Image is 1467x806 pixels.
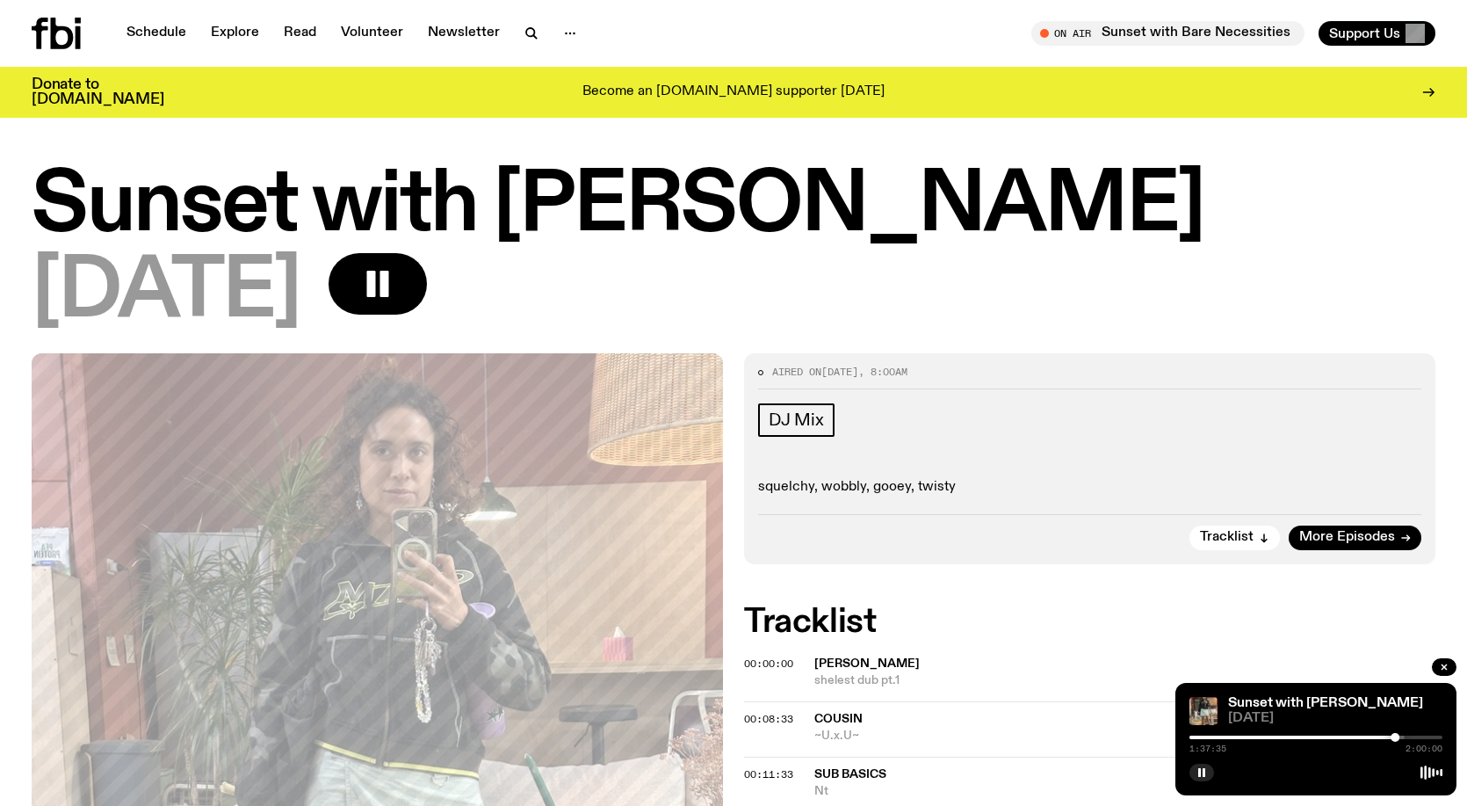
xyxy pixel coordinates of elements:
[1406,744,1442,753] span: 2:00:00
[32,77,164,107] h3: Donate to [DOMAIN_NAME]
[1228,696,1423,710] a: Sunset with [PERSON_NAME]
[273,21,327,46] a: Read
[744,606,1435,638] h2: Tracklist
[814,728,1282,744] span: ~U.x.U~
[1189,744,1226,753] span: 1:37:35
[1319,21,1435,46] button: Support Us
[116,21,197,46] a: Schedule
[744,659,793,669] button: 00:00:00
[744,715,793,724] button: 00:08:33
[821,365,858,379] span: [DATE]
[744,657,793,671] span: 00:00:00
[1289,526,1421,550] a: More Episodes
[1329,25,1400,41] span: Support Us
[200,21,270,46] a: Explore
[1200,531,1254,544] span: Tracklist
[330,21,414,46] a: Volunteer
[814,783,1435,800] span: Nt
[814,657,920,670] span: [PERSON_NAME]
[582,84,885,100] p: Become an [DOMAIN_NAME] supporter [DATE]
[772,365,821,379] span: Aired on
[769,410,824,430] span: DJ Mix
[417,21,510,46] a: Newsletter
[814,713,863,725] span: Cousin
[1189,526,1280,550] button: Tracklist
[744,712,793,726] span: 00:08:33
[744,767,793,781] span: 00:11:33
[1228,712,1442,725] span: [DATE]
[1299,531,1395,544] span: More Episodes
[758,479,1421,496] p: squelchy, wobbly, gooey, twisty
[758,403,835,437] a: DJ Mix
[744,770,793,780] button: 00:11:33
[814,768,886,781] span: Sub Basics
[858,365,907,379] span: , 8:00am
[814,672,1435,689] span: shelest dub pt.1
[32,167,1435,246] h1: Sunset with [PERSON_NAME]
[32,253,300,332] span: [DATE]
[1031,21,1304,46] button: On AirSunset with Bare Necessities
